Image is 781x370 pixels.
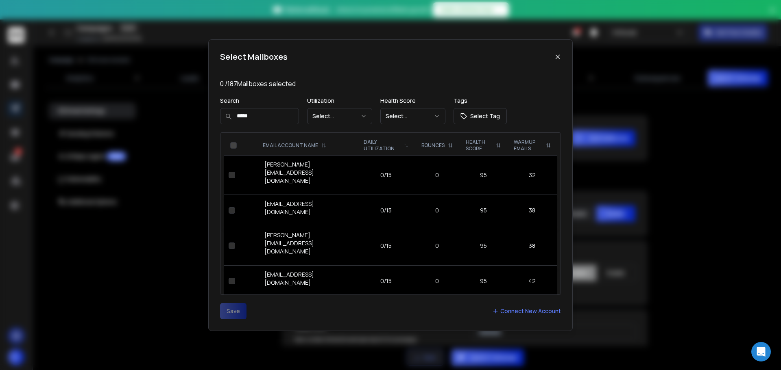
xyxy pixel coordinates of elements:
[454,97,507,105] p: Tags
[751,342,771,361] div: Open Intercom Messenger
[220,79,561,89] p: 0 / 187 Mailboxes selected
[307,97,372,105] p: Utilization
[380,108,445,124] button: Select...
[380,97,445,105] p: Health Score
[220,97,299,105] p: Search
[454,108,507,124] button: Select Tag
[307,108,372,124] button: Select...
[220,51,288,63] h1: Select Mailboxes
